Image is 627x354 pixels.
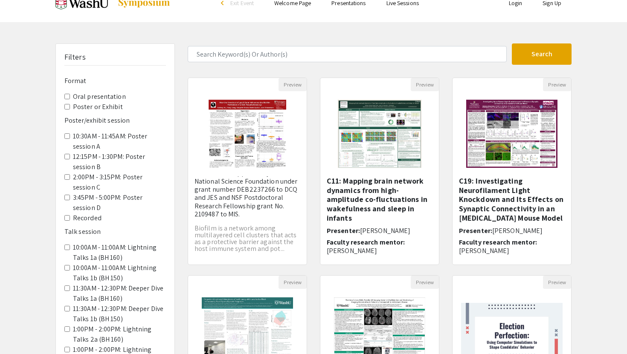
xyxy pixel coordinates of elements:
[459,176,565,222] h5: C19: Investigating Neurofilament Light Knockdown and Its Effects on Synaptic Connectivity in an [...
[411,78,439,91] button: Preview
[194,225,300,252] p: Biofilm is a network among multilayered cell clusters that acts as a protective barrier against t...
[459,238,537,247] span: Faculty research mentor:
[458,91,566,176] img: <p>C19: Investigating Neurofilament Light Knockdown and Its Effects on Synaptic Connectivity in a...
[360,226,410,235] span: [PERSON_NAME]
[452,78,572,265] div: Open Presentation <p>C19: Investigating Neurofilament Light Knockdown and Its Effects on Synaptic...
[188,46,507,62] input: Search Keyword(s) Or Author(s)
[459,247,565,255] p: [PERSON_NAME]
[64,227,166,236] h6: Talk session
[512,43,572,65] button: Search
[194,161,300,218] p: I thank the [PERSON_NAME] lab. This work is supported by the National Science Foundation under gr...
[543,276,571,289] button: Preview
[73,152,166,172] label: 12:15PM - 1:30PM: Poster session B
[64,77,166,85] h6: Format
[73,242,166,263] label: 10:00AM - 11:00AM: Lightning Talks 1a (BH 160)
[320,78,439,265] div: Open Presentation <p>C11: Mapping brain network dynamics from high-amplitude co-fluctuations in w...
[64,116,166,124] h6: Poster/exhibit session
[279,276,307,289] button: Preview
[73,324,166,345] label: 1:00PM - 2:00PM: Lightning Talks 2a (BH 160)
[73,102,123,112] label: Poster or Exhibit
[64,52,86,62] h5: Filters
[327,227,433,235] h6: Presenter:
[73,193,166,213] label: 3:45PM - 5:00PM: Poster session D
[73,263,166,283] label: 10:00AM - 11:00AM: Lightning Talks 1b (BH 150)
[411,276,439,289] button: Preview
[327,238,405,247] span: Faculty research mentor:
[329,91,430,176] img: <p>C11: Mapping brain network dynamics from high-amplitude co-fluctuations in wakefulness and sle...
[73,213,102,223] label: Recorded
[6,316,36,348] iframe: Chat
[221,0,226,6] div: arrow_back_ios
[73,92,126,102] label: Oral presentation
[73,172,166,193] label: 2:00PM - 3:15PM: Poster session C
[200,91,295,176] img: <p>A21: How the knockout of <em>gacA</em>&nbsp;gene influence the biofilm formation of a soil <em...
[327,176,433,222] h5: C11: Mapping brain network dynamics from high-amplitude co-fluctuations in wakefulness and sleep ...
[279,78,307,91] button: Preview
[459,227,565,235] h6: Presenter:
[492,226,543,235] span: [PERSON_NAME]
[327,247,433,255] p: [PERSON_NAME]
[73,131,166,152] label: 10:30AM - 11:45AM: Poster session A
[188,78,307,265] div: Open Presentation <p>A21: How the knockout of <em>gacA</em>&nbsp;gene influence the biofilm forma...
[73,304,166,324] label: 11:30AM - 12:30PM: Deeper Dive Talks 1b (BH 150)
[73,283,166,304] label: 11:30AM - 12:30PM: Deeper Dive Talks 1a (BH 160)
[543,78,571,91] button: Preview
